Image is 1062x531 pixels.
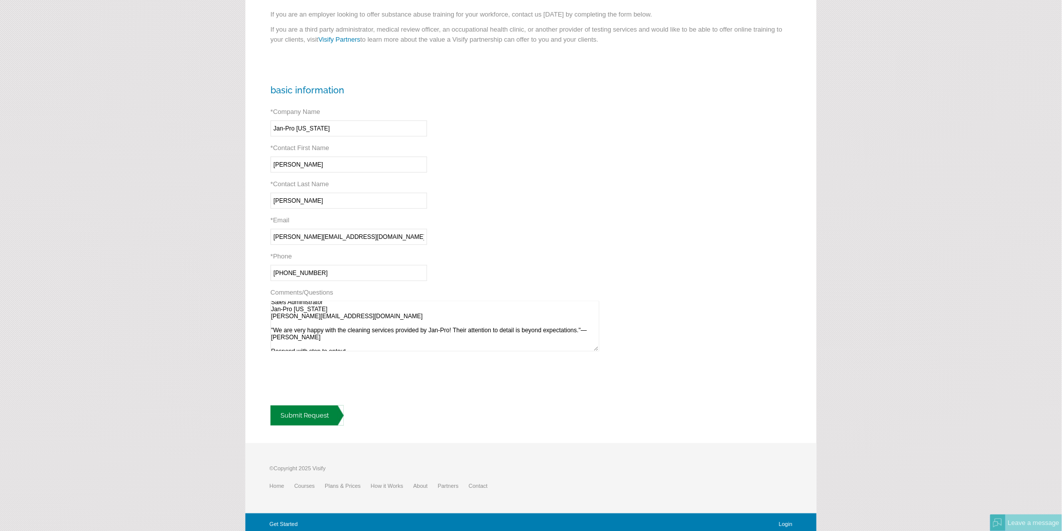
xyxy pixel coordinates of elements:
[271,406,344,426] a: Submit Request
[294,483,325,489] a: Courses
[270,463,498,478] p: ©
[271,108,320,115] label: Company Name
[271,252,292,260] label: Phone
[318,36,360,43] a: Visify Partners
[993,518,1002,527] img: Offline
[371,483,414,489] a: How it Works
[271,144,329,152] label: Contact First Name
[779,521,792,527] a: Login
[325,483,371,489] a: Plans & Prices
[1005,514,1062,531] div: Leave a message
[271,85,791,95] h3: Basic Information
[271,180,329,188] label: Contact Last Name
[270,521,298,527] a: Get Started
[271,10,791,25] p: If you are an employer looking to offer substance abuse training for your workforce, contact us [...
[413,483,438,489] a: About
[469,483,498,489] a: Contact
[274,465,326,471] span: Copyright 2025 Visify
[271,216,290,224] label: Email
[271,359,423,398] iframe: reCAPTCHA
[271,289,333,296] label: Comments/Questions
[438,483,469,489] a: Partners
[271,25,791,50] p: If you are a third party administrator, medical review officer, an occupational health clinic, or...
[270,483,294,489] a: Home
